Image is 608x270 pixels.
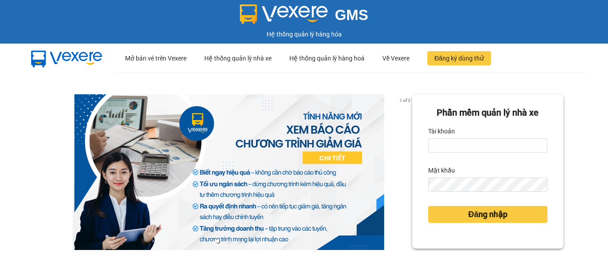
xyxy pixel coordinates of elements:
div: Phần mềm quản lý nhà xe [428,106,547,120]
div: Hệ thống quản lý nhà xe [204,44,272,73]
button: Đăng nhập [428,206,547,223]
span: GMS [335,7,368,23]
li: slide item 1 [216,239,219,243]
span: Đăng nhập [468,208,507,221]
label: Tài khoản [428,124,455,138]
button: Đăng ký dùng thử [427,51,491,65]
div: Về Vexere [382,44,409,73]
div: Hệ thống quản lý hàng hoá [289,44,365,73]
img: logo 2 [240,4,328,24]
span: Đăng ký dùng thử [434,53,484,63]
li: slide item 3 [237,239,241,243]
div: Hệ thống quản lý hàng hóa [2,29,606,39]
button: previous slide / item [45,94,57,250]
p: 1 of 3 [397,94,412,106]
li: slide item 2 [227,239,230,243]
div: Mở bán vé trên Vexere [125,44,186,73]
input: Tài khoản [428,138,547,153]
button: next slide / item [400,94,412,250]
a: GMS [240,13,369,20]
input: Mật khẩu [428,177,547,192]
img: mbUUG5Q.png [22,44,111,73]
label: Mật khẩu [428,163,455,177]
